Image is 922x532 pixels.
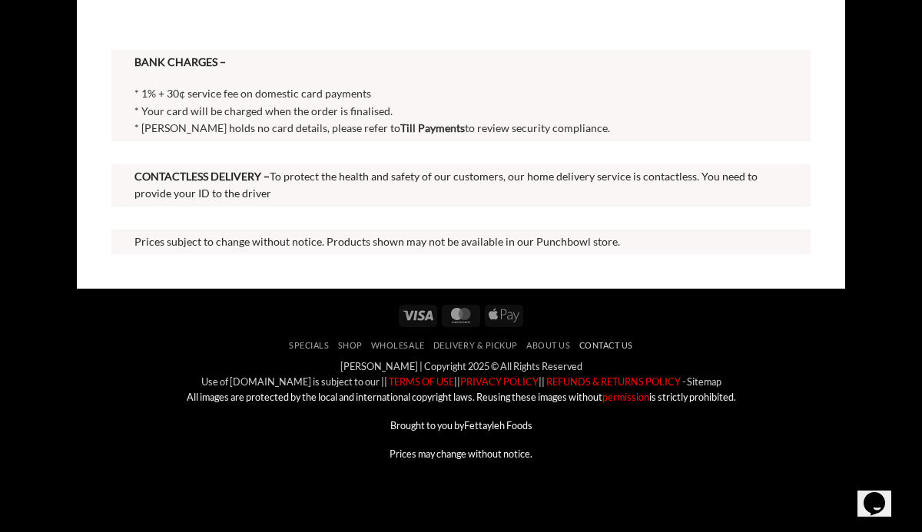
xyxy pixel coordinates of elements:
[396,302,526,328] div: Payment icons
[400,121,465,134] a: Till Payments
[371,340,425,350] a: Wholesale
[602,391,649,403] a: permission
[687,375,721,388] a: Sitemap
[88,446,834,461] p: Prices may change without notice.
[134,121,610,134] span: * [PERSON_NAME] holds no card details, please refer to to review security compliance.
[134,87,371,100] span: * 1% + 30¢ service fee on domestic card payments
[88,389,834,405] p: All images are protected by the local and international copyright laws. Reusing these images with...
[460,375,539,388] a: PRIVACY POLICY
[433,340,518,350] a: Delivery & Pickup
[464,419,532,431] a: Fettayleh Foods
[579,340,633,350] a: Contact Us
[338,340,363,350] a: SHOP
[134,104,393,117] span: * Your card will be charged when the order is finalised.
[682,375,685,388] a: -
[134,55,226,68] strong: BANK CHARGES –
[389,375,454,388] font: TERMS OF USE
[134,235,620,248] span: Prices subject to change without notice. Products shown may not be available in our Punchbowl store.
[134,170,758,200] span: To protect the health and safety of our customers, our home delivery service is contactless. You ...
[387,375,454,388] a: TERMS OF USE
[134,170,270,183] strong: CONTACTLESS DELIVERY –
[526,340,570,350] a: About Us
[88,359,834,461] div: [PERSON_NAME] | Copyright 2025 © All Rights Reserved Use of [DOMAIN_NAME] is subject to our || || ||
[545,375,681,388] a: REFUNDS & RETURNS POLICY
[88,418,834,433] p: Brought to you by
[857,471,907,517] iframe: chat widget
[289,340,329,350] a: Specials
[546,375,681,388] font: REFUNDS & RETURNS POLICY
